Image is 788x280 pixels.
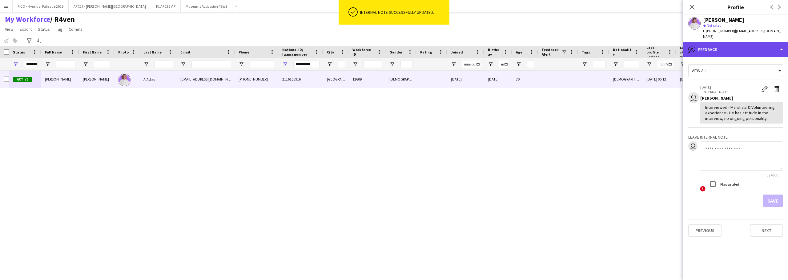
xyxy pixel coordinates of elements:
img: Mohammed AlAttas [118,74,131,86]
app-action-btn: Advanced filters [26,37,33,45]
span: Birthday [488,47,501,57]
span: First Name [83,50,102,54]
div: Internal note successfully updated. [360,10,447,15]
span: Last Name [143,50,162,54]
button: Open Filter Menu [239,61,244,67]
input: Last profile update Filter Input [657,61,673,68]
span: Photo [118,50,129,54]
span: Status [38,26,50,32]
span: Last profile update [646,45,665,59]
span: Workforce ID [352,47,375,57]
button: Open Filter Menu [646,61,652,67]
div: [GEOGRAPHIC_DATA] [323,71,349,88]
span: Active [13,77,32,82]
span: Full Name [45,50,62,54]
span: Nationality [613,47,632,57]
input: Birthday Filter Input [499,61,509,68]
input: Full Name Filter Input [56,61,75,68]
div: [DATE] 12:49 [676,71,711,88]
span: [PERSON_NAME] [45,77,71,81]
button: Museums Activation / BWS [181,0,232,12]
span: Comms [69,26,82,32]
input: City Filter Input [338,61,345,68]
span: Tag [56,26,62,32]
a: Export [17,25,34,33]
span: Feedback Alert [542,47,561,57]
span: National ID/ Iqama number [282,47,312,57]
input: Tags Filter Input [593,61,605,68]
div: Interviewed - Marshals & Volunteering experience - He has attitude in the interview, no ongoing p... [705,105,778,121]
span: Tags [582,50,590,54]
button: Open Filter Menu [516,61,521,67]
h3: Leave internal note [688,134,783,140]
span: Not rated [707,23,722,28]
span: Phone [239,50,249,54]
h3: Profile [683,3,788,11]
div: [DATE] [447,71,484,88]
input: Workforce ID Filter Input [364,61,382,68]
input: Age Filter Input [527,61,534,68]
span: | [EMAIL_ADDRESS][DOMAIN_NAME] [703,29,781,39]
a: Status [35,25,52,33]
a: View [2,25,16,33]
div: [DEMOGRAPHIC_DATA] [609,71,643,88]
button: AFC27 - [PERSON_NAME][GEOGRAPHIC_DATA] [69,0,151,12]
button: Open Filter Menu [327,61,332,67]
button: Open Filter Menu [352,61,358,67]
span: City [327,50,334,54]
input: Phone Filter Input [250,61,275,68]
span: Email [180,50,190,54]
p: [DATE] [700,85,758,89]
div: [DEMOGRAPHIC_DATA] [386,71,416,88]
a: Tag [54,25,65,33]
span: Age [516,50,522,54]
span: Export [20,26,32,32]
span: 0 / 4000 [762,173,783,177]
button: Open Filter Menu [143,61,149,67]
button: Open Filter Menu [13,61,18,67]
button: Open Filter Menu [488,61,493,67]
button: Previous [688,224,722,237]
div: [PERSON_NAME] [703,17,744,23]
div: [PHONE_NUMBER] [235,71,279,88]
span: R4ven [50,15,75,24]
button: Next [750,224,783,237]
span: Rating [420,50,432,54]
span: Gender [389,50,403,54]
input: National ID/ Iqama number Filter Input [293,61,320,68]
span: View [5,26,14,32]
span: View all [692,68,707,73]
button: Open Filter Menu [613,61,618,67]
button: Open Filter Menu [45,61,50,67]
div: 12609 [349,71,386,88]
button: Open Filter Menu [680,61,685,67]
p: – INTERNAL NOTE [700,89,758,94]
div: [EMAIL_ADDRESS][DOMAIN_NAME] [177,71,235,88]
div: 30 [512,71,538,88]
button: F1 ARC25 VIP [151,0,181,12]
span: ! [700,186,706,191]
div: AlAttas [140,71,177,88]
a: My Workforce [5,15,50,24]
app-action-btn: Export XLSX [34,37,42,45]
input: Gender Filter Input [400,61,413,68]
span: 2116156916 [282,77,301,81]
button: Open Filter Menu [582,61,587,67]
span: Status [13,50,25,54]
div: [DATE] 00:12 [643,71,676,88]
div: [PERSON_NAME] [79,71,115,88]
button: Open Filter Menu [451,61,456,67]
span: Joined [451,50,463,54]
input: Last Name Filter Input [155,61,173,68]
div: Feedback [683,42,788,57]
label: Flag as alert [719,182,739,186]
div: [PERSON_NAME] [700,95,783,101]
div: [DATE] [484,71,512,88]
button: Open Filter Menu [282,61,288,67]
button: Open Filter Menu [389,61,395,67]
button: PICO - Hyundai Palisade 2025 [13,0,69,12]
button: Open Filter Menu [83,61,88,67]
a: Comms [66,25,85,33]
span: t. [PHONE_NUMBER] [703,29,735,33]
button: Open Filter Menu [180,61,186,67]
